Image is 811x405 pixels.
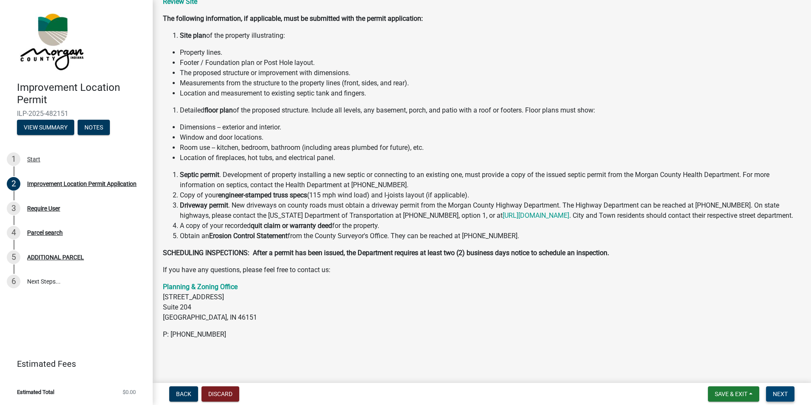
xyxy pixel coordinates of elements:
li: Property lines. [180,48,801,58]
strong: Site plan [180,31,206,39]
li: Location and measurement to existing septic tank and fingers. [180,88,801,98]
p: If you have any questions, please feel free to contact us: [163,265,801,275]
span: ILP-2025-482151 [17,110,136,118]
button: View Summary [17,120,74,135]
li: Detailed of the proposed structure. Include all levels, any basement, porch, and patio with a roo... [180,105,801,115]
li: The proposed structure or improvement with dimensions. [180,68,801,78]
a: Estimated Fees [7,355,139,372]
div: Require User [27,205,60,211]
strong: SCHEDULING INSPECTIONS: After a permit has been issued, the Department requires at least two (2) ... [163,249,609,257]
li: . Development of property installing a new septic or connecting to an existing one, must provide ... [180,170,801,190]
p: [STREET_ADDRESS] Suite 204 [GEOGRAPHIC_DATA], IN 46151 [163,282,801,323]
wm-modal-confirm: Notes [78,124,110,131]
li: of the property illustrating: [180,31,801,41]
div: Start [27,156,40,162]
div: 3 [7,202,20,215]
div: ADDITIONAL PARCEL [27,254,84,260]
strong: The following information, if applicable, must be submitted with the permit application: [163,14,423,22]
li: . New driveways on county roads must obtain a driveway permit from the Morgan County Highway Depa... [180,200,801,221]
button: Discard [201,386,239,402]
strong: Septic permit [180,171,219,179]
button: Save & Exit [708,386,759,402]
strong: engineer-stamped truss specs [218,191,307,199]
div: 5 [7,250,20,264]
span: Save & Exit [715,391,747,397]
img: Morgan County, Indiana [17,9,85,73]
div: Improvement Location Permit Application [27,181,137,187]
strong: floor plan [204,106,233,114]
li: Dimensions -- exterior and interior. [180,122,801,132]
li: Location of fireplaces, hot tubs, and electrical panel. [180,153,801,163]
span: Estimated Total [17,389,54,395]
li: Obtain an from the County Surveyor's Office. They can be reached at [PHONE_NUMBER]. [180,231,801,241]
div: Parcel search [27,230,63,236]
li: Footer / Foundation plan or Post Hole layout. [180,58,801,68]
h4: Improvement Location Permit [17,82,146,106]
li: Copy of your (115 mph wind load) and I-joists layout (if applicable). [180,190,801,200]
wm-modal-confirm: Summary [17,124,74,131]
button: Back [169,386,198,402]
li: A copy of your recorded for the property. [180,221,801,231]
span: $0.00 [123,389,136,395]
p: P: [PHONE_NUMBER] [163,329,801,340]
span: Next [773,391,788,397]
div: 6 [7,275,20,288]
button: Notes [78,120,110,135]
li: Measurements from the structure to the property lines (front, sides, and rear). [180,78,801,88]
li: Window and door locations. [180,132,801,143]
strong: Driveway permit [180,201,228,209]
div: 2 [7,177,20,191]
div: 4 [7,226,20,239]
div: 1 [7,152,20,166]
li: Room use -- kitchen, bedroom, bathroom (including areas plumbed for future), etc. [180,143,801,153]
strong: Erosion Control Statement [209,232,288,240]
a: [URL][DOMAIN_NAME] [503,211,569,219]
button: Next [766,386,794,402]
a: Planning & Zoning Office [163,283,238,291]
strong: quit claim or warranty deed [251,222,332,230]
span: Back [176,391,191,397]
